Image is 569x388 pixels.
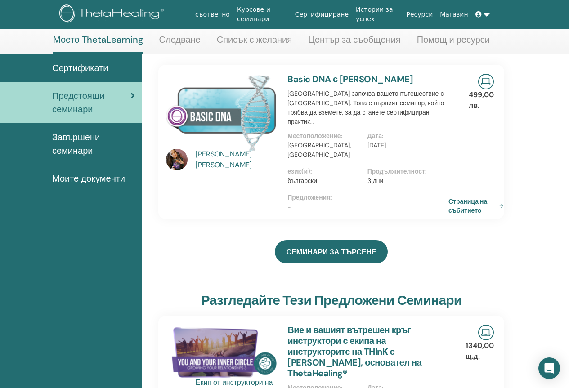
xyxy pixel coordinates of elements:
a: съответно [192,6,233,23]
a: СЕМИНАРИ ЗА ТЪРСЕНЕ [275,240,387,263]
font: Завършени семинари [52,131,100,156]
font: съответно [195,11,230,18]
font: език(и) [287,167,310,175]
font: Продължителност [367,167,425,175]
font: СЕМИНАРИ ЗА ТЪРСЕНЕ [286,247,376,257]
font: Предложения [287,193,330,201]
font: Ресурси [407,11,433,18]
a: Страница на събитието [448,197,507,214]
font: 1340,00 щ.д. [466,341,494,361]
font: Следване [159,34,201,45]
font: Магазин [440,11,468,18]
font: Курсове и семинари [237,6,270,22]
img: logo.png [59,4,167,25]
a: Център за съобщения [308,34,401,52]
font: 499,00 лв. [469,90,494,110]
font: Страница на събитието [448,198,487,214]
font: : [330,193,332,201]
font: Дата [367,132,382,140]
font: Център за съобщения [308,34,401,45]
font: български [287,177,317,185]
img: Онлайн семинар на живо [478,325,494,340]
a: Списък с желания [217,34,292,52]
font: Разгледайте тези предложени семинари [201,291,462,309]
font: [GEOGRAPHIC_DATA] започва вашето пътешествие с [GEOGRAPHIC_DATA]. Това е първият семинар, който т... [287,89,444,126]
font: [PERSON_NAME] [196,149,252,159]
img: Вие и вашите инструктори от вътрешния кръг [166,325,277,380]
a: Следване [159,34,201,52]
font: Местоположение [287,132,341,140]
font: : [341,132,343,140]
font: [GEOGRAPHIC_DATA], [GEOGRAPHIC_DATA] [287,141,351,159]
font: : [425,167,427,175]
font: - [287,203,291,211]
a: [PERSON_NAME] [PERSON_NAME] [196,149,279,170]
font: Моето ThetaLearning [53,34,143,45]
a: Помощ и ресурси [417,34,490,52]
font: Предстоящи семинари [52,90,104,115]
img: Онлайн семинар на живо [478,74,494,89]
font: [PERSON_NAME] [196,160,252,169]
a: Ресурси [403,6,437,23]
img: default.jpg [166,149,188,170]
font: 3 дни [367,177,384,185]
a: Вие и вашият вътрешен кръг инструктори с екипа на инструкторите на THInK с [PERSON_NAME], основат... [287,324,421,379]
a: Курсове и семинари [233,1,291,27]
font: : [310,167,312,175]
font: : [382,132,384,140]
font: Моите документи [52,173,125,184]
img: Основна ДНК [166,74,277,152]
font: Сертификати [52,62,108,74]
div: Отворете Intercom Messenger [538,357,560,379]
a: Моето ThetaLearning [53,34,143,54]
font: Помощ и ресурси [417,34,490,45]
a: Сертифициране [291,6,352,23]
a: Истории за успех [352,1,403,27]
a: Basic DNA с [PERSON_NAME] [287,73,413,85]
font: Списък с желания [217,34,292,45]
font: [DATE] [367,141,386,149]
font: Сертифициране [295,11,349,18]
a: Магазин [436,6,471,23]
font: Истории за успех [356,6,393,22]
